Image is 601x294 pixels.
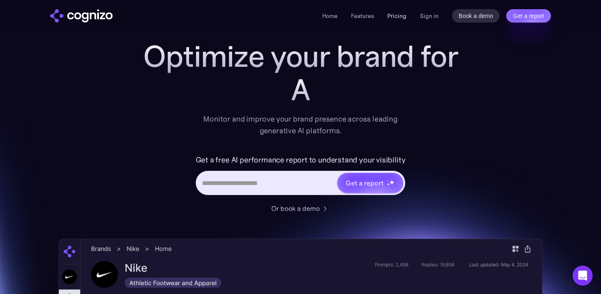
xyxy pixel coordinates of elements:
[351,12,374,20] a: Features
[387,180,388,181] img: star
[387,183,390,186] img: star
[322,12,338,20] a: Home
[389,180,394,185] img: star
[452,9,500,23] a: Book a demo
[271,203,320,213] div: Or book a demo
[198,113,403,137] div: Monitor and improve your brand presence across leading generative AI platforms.
[387,12,407,20] a: Pricing
[271,203,330,213] a: Or book a demo
[134,40,467,73] h1: Optimize your brand for
[50,9,113,23] img: cognizo logo
[196,153,406,199] form: Hero URL Input Form
[134,73,467,106] div: A
[573,266,593,286] div: Open Intercom Messenger
[346,178,383,188] div: Get a report
[420,11,439,21] a: Sign in
[506,9,551,23] a: Get a report
[50,9,113,23] a: home
[196,153,406,167] label: Get a free AI performance report to understand your visibility
[336,172,404,194] a: Get a reportstarstarstar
